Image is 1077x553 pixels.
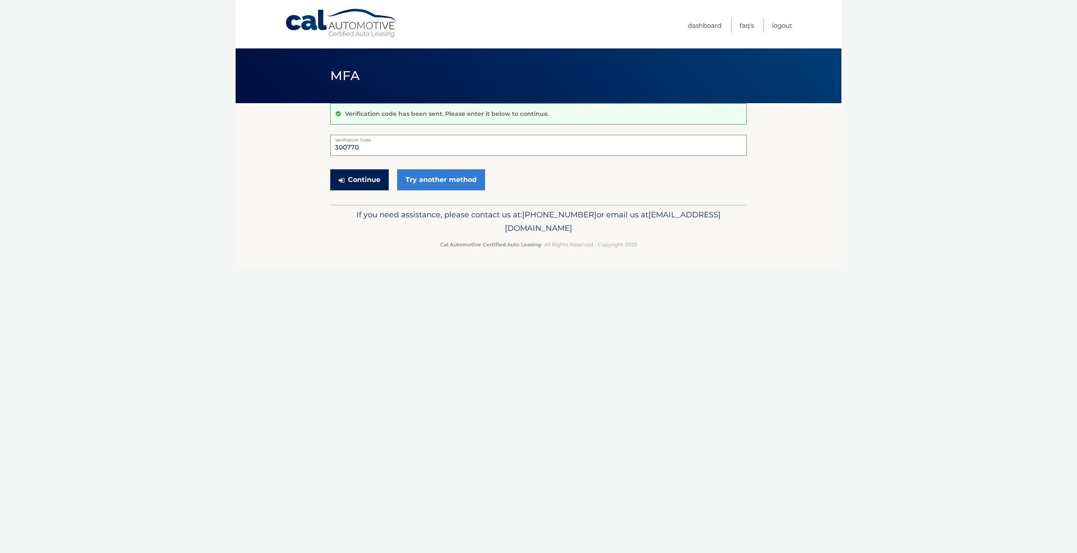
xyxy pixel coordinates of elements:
a: Dashboard [688,19,722,32]
input: Verification Code [330,135,747,156]
span: [PHONE_NUMBER] [522,210,597,219]
a: Logout [772,19,792,32]
a: FAQ's [740,19,754,32]
span: [EMAIL_ADDRESS][DOMAIN_NAME] [505,210,721,233]
p: Verification code has been sent. Please enter it below to continue. [345,110,549,118]
strong: Cal Automotive Certified Auto Leasing [440,241,541,248]
p: - All Rights Reserved - Copyright 2025 [336,240,741,249]
button: Continue [330,169,389,190]
p: If you need assistance, please contact us at: or email us at [336,208,741,235]
a: Try another method [397,169,485,190]
label: Verification Code [330,135,747,142]
a: Cal Automotive [285,8,398,38]
span: MFA [330,68,360,83]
